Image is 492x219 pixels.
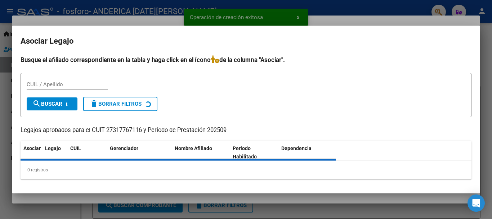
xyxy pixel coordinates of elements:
datatable-header-cell: Legajo [42,141,67,165]
span: Legajo [45,145,61,151]
h2: Asociar Legajo [21,34,471,48]
span: Dependencia [281,145,312,151]
span: Periodo Habilitado [233,145,257,159]
datatable-header-cell: Gerenciador [107,141,172,165]
span: Buscar [32,101,62,107]
datatable-header-cell: Asociar [21,141,42,165]
div: Open Intercom Messenger [468,194,485,212]
span: CUIL [70,145,81,151]
button: Buscar [27,97,77,110]
datatable-header-cell: Dependencia [278,141,336,165]
span: Gerenciador [110,145,138,151]
button: Borrar Filtros [83,97,157,111]
datatable-header-cell: Nombre Afiliado [172,141,230,165]
h4: Busque el afiliado correspondiente en la tabla y haga click en el ícono de la columna "Asociar". [21,55,471,65]
span: Borrar Filtros [90,101,142,107]
span: Asociar [23,145,41,151]
mat-icon: delete [90,99,98,108]
mat-icon: search [32,99,41,108]
p: Legajos aprobados para el CUIT 27317767116 y Período de Prestación 202509 [21,126,471,135]
span: Nombre Afiliado [175,145,212,151]
datatable-header-cell: CUIL [67,141,107,165]
div: 0 registros [21,161,471,179]
datatable-header-cell: Periodo Habilitado [230,141,278,165]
